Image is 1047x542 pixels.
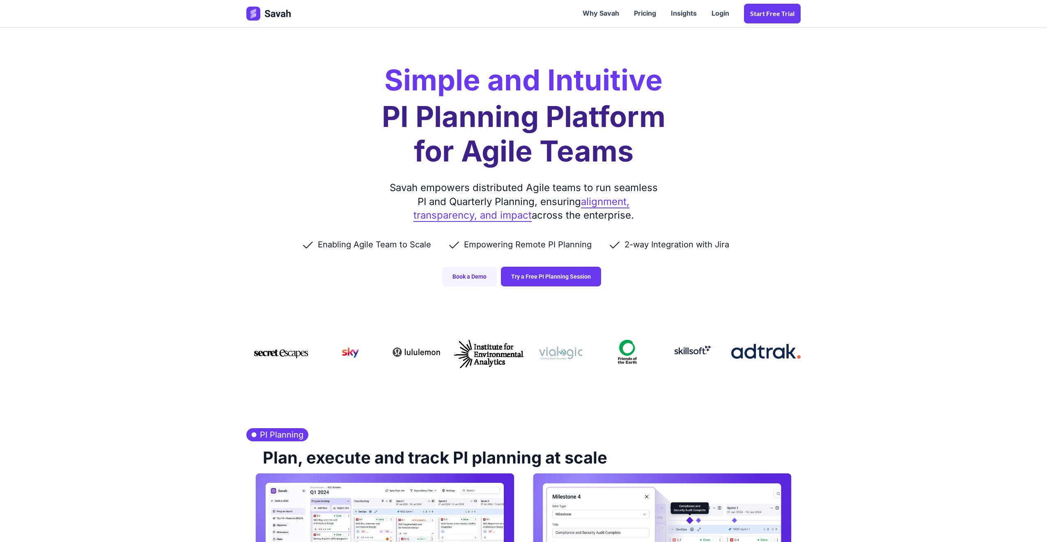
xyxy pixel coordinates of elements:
h2: Simple and Intuitive [384,66,663,95]
li: 2-way Integration with Jira [608,239,746,250]
a: Try a Free PI Planning Session [501,267,601,286]
a: Why Savah [575,1,627,26]
li: Enabling Agile Team to Scale [301,239,448,250]
h3: PI Planning [246,428,308,441]
a: Insights [664,1,704,26]
a: Start Free trial [744,4,801,23]
h2: Plan, execute and track PI planning at scale [255,441,607,473]
a: Book a Demo [442,267,497,286]
a: Pricing [627,1,664,26]
li: Empowering Remote PI Planning [448,239,608,250]
div: Savah empowers distributed Agile teams to run seamless PI and Quarterly Planning, ensuring across... [386,181,661,222]
a: Login [704,1,737,26]
h1: PI Planning Platform for Agile Teams [382,99,666,168]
